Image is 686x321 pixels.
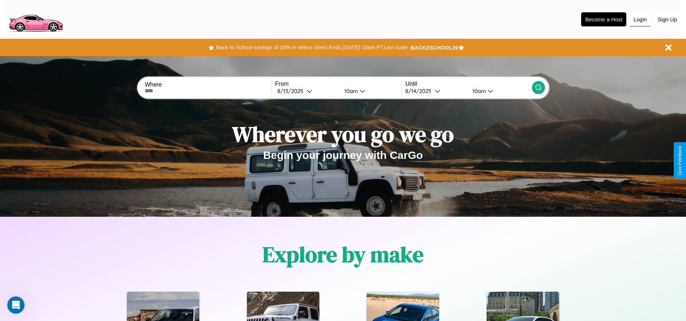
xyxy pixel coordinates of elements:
button: 8/13/2025 [275,87,338,95]
div: 8 / 13 / 2025 [277,88,307,94]
button: 10am [338,87,402,95]
label: Where [145,81,271,88]
label: Until [405,81,532,87]
button: Back to School savings of 20% in select cities! Ends [DATE] 10am PT.Use code: [214,42,410,52]
div: 10am [341,88,360,94]
div: Give Feedback [677,146,682,175]
button: Become a Host [581,12,626,26]
iframe: Intercom live chat [7,296,25,314]
button: Sign Up [654,13,681,26]
button: Login [630,13,651,26]
div: 8 / 14 / 2025 [405,88,435,94]
img: logo [5,4,66,34]
label: From [275,81,401,87]
b: BACK2SCHOOL20 [410,45,459,51]
h1: Explore by make [263,240,423,269]
div: 10am [469,88,488,94]
button: 10am [466,87,532,95]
